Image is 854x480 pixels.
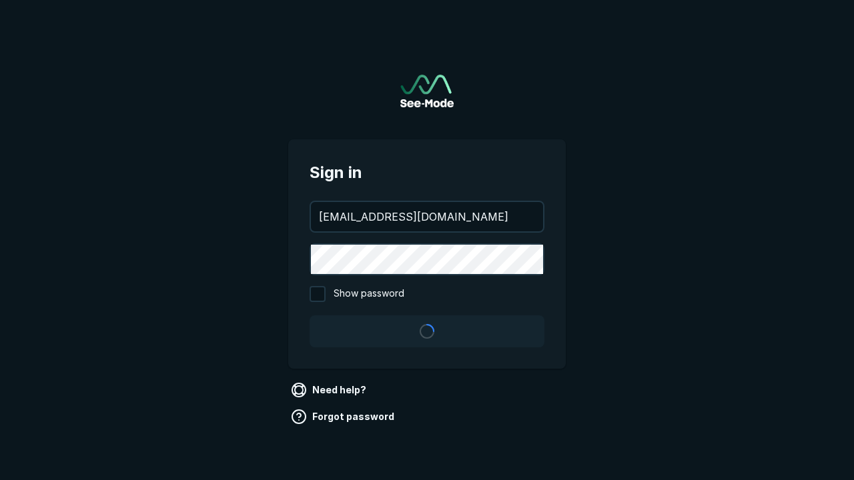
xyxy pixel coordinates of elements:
img: See-Mode Logo [400,75,454,107]
a: Forgot password [288,406,400,427]
a: Need help? [288,379,372,401]
span: Show password [334,286,404,302]
input: your@email.com [311,202,543,231]
span: Sign in [310,161,544,185]
a: Go to sign in [400,75,454,107]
